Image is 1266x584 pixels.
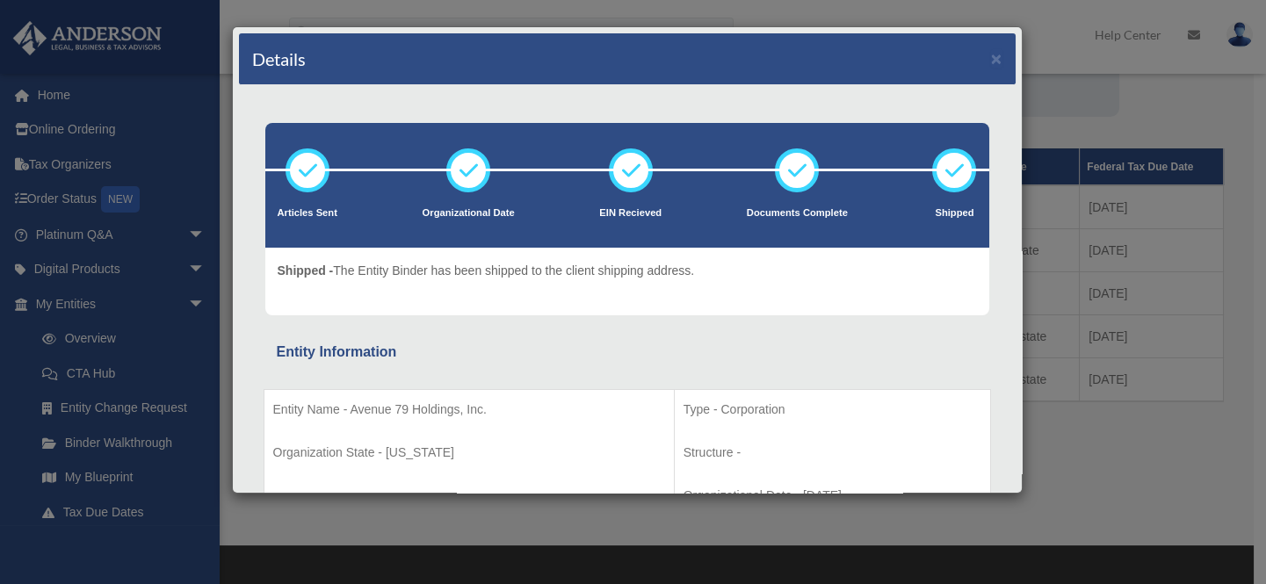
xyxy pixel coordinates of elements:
[684,399,981,421] p: Type - Corporation
[277,340,978,364] div: Entity Information
[684,485,981,507] p: Organizational Date - [DATE]
[599,205,662,222] p: EIN Recieved
[932,205,976,222] p: Shipped
[278,263,334,278] span: Shipped -
[252,47,306,71] h4: Details
[273,399,665,421] p: Entity Name - Avenue 79 Holdings, Inc.
[273,442,665,464] p: Organization State - [US_STATE]
[278,260,695,282] p: The Entity Binder has been shipped to the client shipping address.
[423,205,515,222] p: Organizational Date
[278,205,337,222] p: Articles Sent
[684,442,981,464] p: Structure -
[991,49,1002,68] button: ×
[747,205,848,222] p: Documents Complete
